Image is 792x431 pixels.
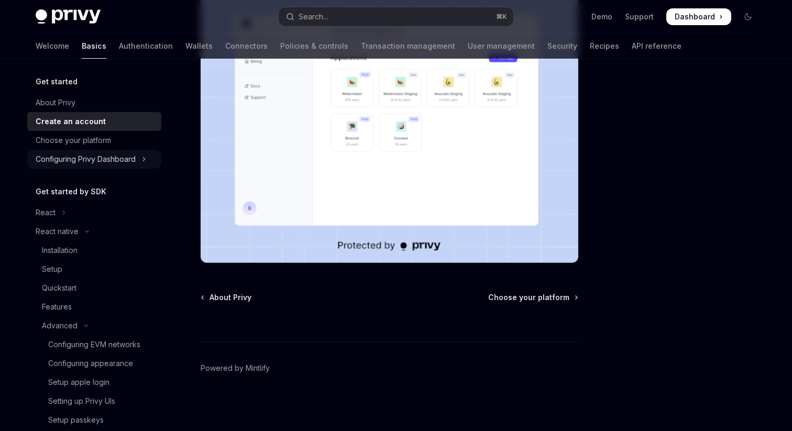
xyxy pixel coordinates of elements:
[48,338,140,351] div: Configuring EVM networks
[280,34,348,59] a: Policies & controls
[591,12,612,22] a: Demo
[48,395,115,407] div: Setting up Privy UIs
[27,316,161,335] button: Toggle Advanced section
[36,75,78,88] h5: Get started
[42,282,76,294] div: Quickstart
[36,185,106,198] h5: Get started by SDK
[27,150,161,169] button: Toggle Configuring Privy Dashboard section
[361,34,455,59] a: Transaction management
[27,93,161,112] a: About Privy
[201,363,270,373] a: Powered by Mintlify
[48,414,104,426] div: Setup passkeys
[279,7,513,26] button: Open search
[675,12,715,22] span: Dashboard
[299,10,328,23] div: Search...
[36,115,106,128] div: Create an account
[210,292,251,303] span: About Privy
[185,34,213,59] a: Wallets
[27,392,161,411] a: Setting up Privy UIs
[27,203,161,222] button: Toggle React section
[27,373,161,392] a: Setup apple login
[119,34,173,59] a: Authentication
[48,357,133,370] div: Configuring appearance
[42,263,62,275] div: Setup
[42,301,72,313] div: Features
[625,12,654,22] a: Support
[36,225,79,238] div: React native
[547,34,577,59] a: Security
[36,206,56,219] div: React
[27,354,161,373] a: Configuring appearance
[36,9,101,24] img: dark logo
[27,222,161,241] button: Toggle React native section
[27,241,161,260] a: Installation
[225,34,268,59] a: Connectors
[27,279,161,297] a: Quickstart
[27,260,161,279] a: Setup
[82,34,106,59] a: Basics
[468,34,535,59] a: User management
[36,34,69,59] a: Welcome
[27,297,161,316] a: Features
[42,319,78,332] div: Advanced
[488,292,569,303] span: Choose your platform
[36,96,75,109] div: About Privy
[36,153,136,165] div: Configuring Privy Dashboard
[590,34,619,59] a: Recipes
[632,34,681,59] a: API reference
[666,8,731,25] a: Dashboard
[36,134,111,147] div: Choose your platform
[496,13,507,21] span: ⌘ K
[27,335,161,354] a: Configuring EVM networks
[27,131,161,150] a: Choose your platform
[202,292,251,303] a: About Privy
[488,292,577,303] a: Choose your platform
[740,8,756,25] button: Toggle dark mode
[48,376,109,389] div: Setup apple login
[42,244,78,257] div: Installation
[27,112,161,131] a: Create an account
[27,411,161,429] a: Setup passkeys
